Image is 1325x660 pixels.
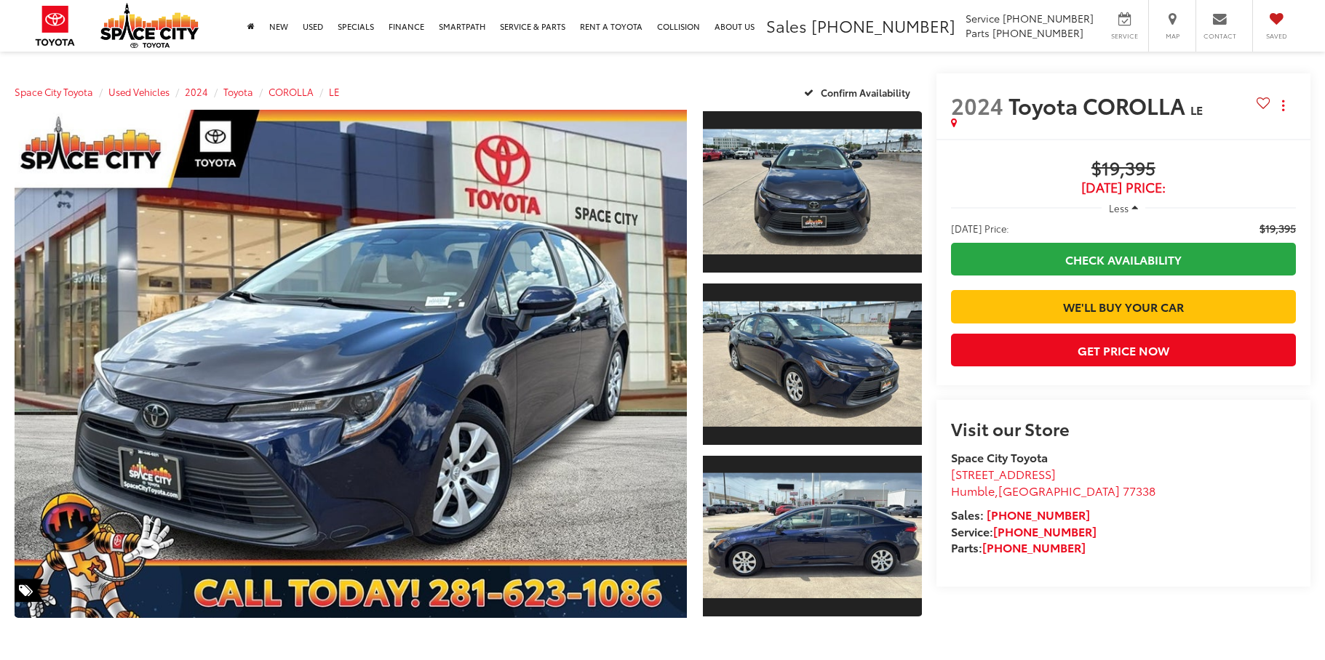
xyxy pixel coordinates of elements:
[1270,92,1296,118] button: Actions
[951,290,1296,323] a: We'll Buy Your Car
[223,85,253,98] a: Toyota
[821,86,910,99] span: Confirm Availability
[1190,101,1203,118] span: LE
[703,454,922,619] a: Expand Photo 3
[701,473,924,599] img: 2024 Toyota COROLLA LE
[268,85,314,98] a: COROLLA
[8,107,693,621] img: 2024 Toyota COROLLA LE
[100,3,199,48] img: Space City Toyota
[951,482,1155,499] span: ,
[1156,31,1188,41] span: Map
[951,539,1086,555] strong: Parts:
[1203,31,1236,41] span: Contact
[811,14,955,37] span: [PHONE_NUMBER]
[951,221,1009,236] span: [DATE] Price:
[329,85,340,98] a: LE
[1108,31,1141,41] span: Service
[951,334,1296,366] button: Get Price Now
[1102,195,1145,221] button: Less
[108,85,170,98] a: Used Vehicles
[15,110,687,618] a: Expand Photo 0
[701,301,924,427] img: 2024 Toyota COROLLA LE
[1260,221,1296,236] span: $19,395
[982,539,1086,555] a: [PHONE_NUMBER]
[966,11,1000,25] span: Service
[951,448,1048,465] strong: Space City Toyota
[951,465,1056,482] span: [STREET_ADDRESS]
[1008,89,1190,121] span: Toyota COROLLA
[701,129,924,254] img: 2024 Toyota COROLLA LE
[703,282,922,446] a: Expand Photo 2
[703,110,922,274] a: Expand Photo 1
[15,579,44,602] span: Special
[951,158,1296,180] span: $19,395
[992,25,1083,40] span: [PHONE_NUMBER]
[951,482,995,499] span: Humble
[1123,482,1155,499] span: 77338
[1003,11,1094,25] span: [PHONE_NUMBER]
[987,506,1090,523] a: [PHONE_NUMBER]
[796,79,922,105] button: Confirm Availability
[1109,201,1129,214] span: Less
[998,482,1120,499] span: [GEOGRAPHIC_DATA]
[966,25,990,40] span: Parts
[993,523,1097,539] a: [PHONE_NUMBER]
[951,419,1296,438] h2: Visit our Store
[951,243,1296,275] a: Check Availability
[1282,100,1284,111] span: dropdown dots
[951,506,984,523] span: Sales:
[15,85,93,98] a: Space City Toyota
[951,465,1155,499] a: [STREET_ADDRESS] Humble,[GEOGRAPHIC_DATA] 77338
[951,523,1097,539] strong: Service:
[766,14,807,37] span: Sales
[1260,31,1292,41] span: Saved
[951,180,1296,195] span: [DATE] Price:
[951,89,1003,121] span: 2024
[185,85,208,98] a: 2024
